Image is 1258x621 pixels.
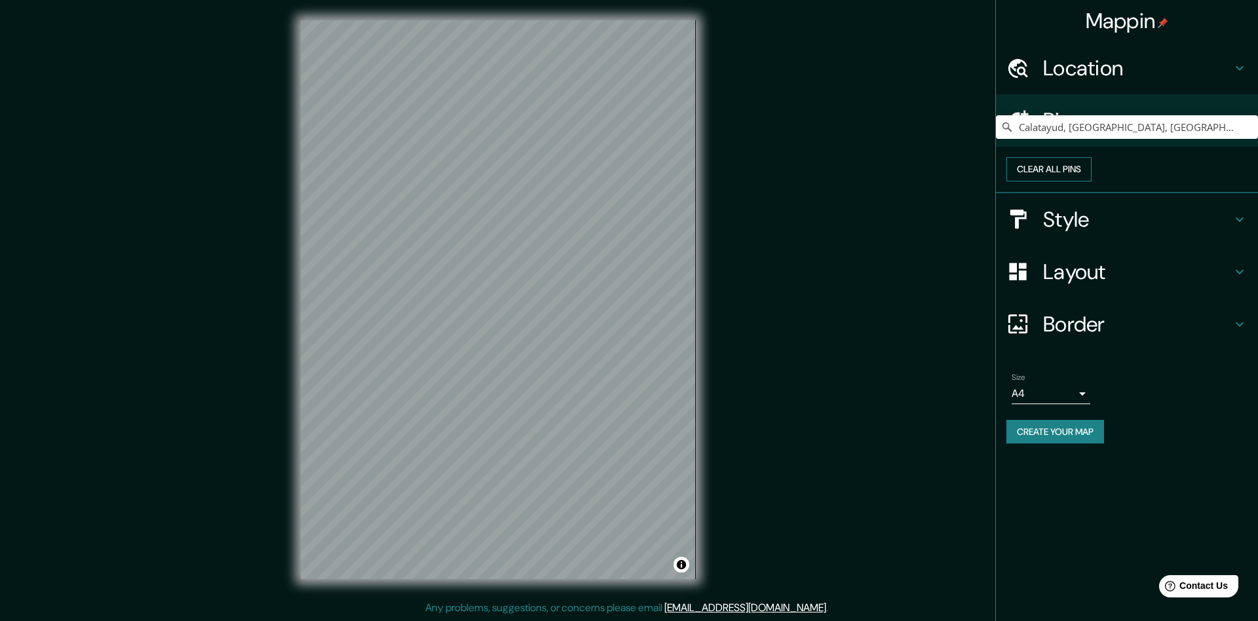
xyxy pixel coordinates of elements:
[1043,107,1232,134] h4: Pins
[1012,371,1025,383] label: Size
[425,600,828,616] p: Any problems, suggestions, or concerns please email .
[1006,420,1104,444] button: Create your map
[301,20,696,579] canvas: Map
[996,115,1258,139] input: Pick your city or area
[1043,55,1232,81] h4: Location
[1158,18,1168,28] img: pin-icon.png
[996,298,1258,350] div: Border
[996,42,1258,94] div: Location
[830,600,833,616] div: .
[1043,206,1232,233] h4: Style
[996,193,1258,246] div: Style
[996,246,1258,298] div: Layout
[664,601,826,614] a: [EMAIL_ADDRESS][DOMAIN_NAME]
[1012,383,1090,404] div: A4
[996,94,1258,147] div: Pins
[1043,311,1232,337] h4: Border
[1141,570,1244,607] iframe: Help widget launcher
[1043,259,1232,285] h4: Layout
[1006,157,1092,181] button: Clear all pins
[674,557,689,573] button: Toggle attribution
[828,600,830,616] div: .
[1086,8,1169,34] h4: Mappin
